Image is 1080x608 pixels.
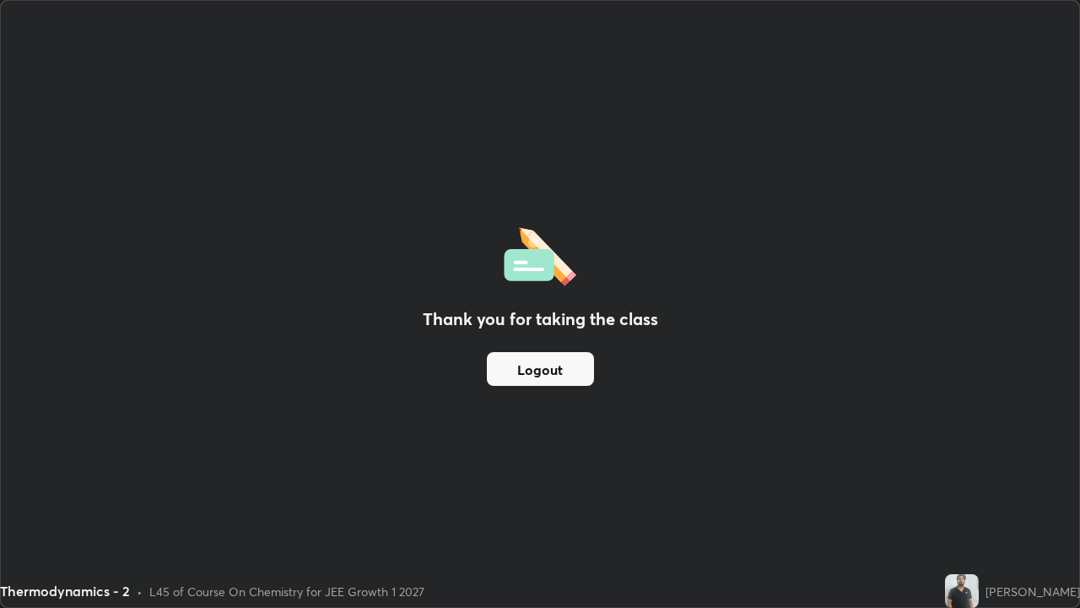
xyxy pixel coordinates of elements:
[423,307,658,332] h2: Thank you for taking the class
[945,574,979,608] img: 6636e68ff89647c5ab70384beb5cf6e4.jpg
[504,222,576,286] img: offlineFeedback.1438e8b3.svg
[985,583,1080,600] div: [PERSON_NAME]
[137,583,143,600] div: •
[487,352,594,386] button: Logout
[149,583,424,600] div: L45 of Course On Chemistry for JEE Growth 1 2027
